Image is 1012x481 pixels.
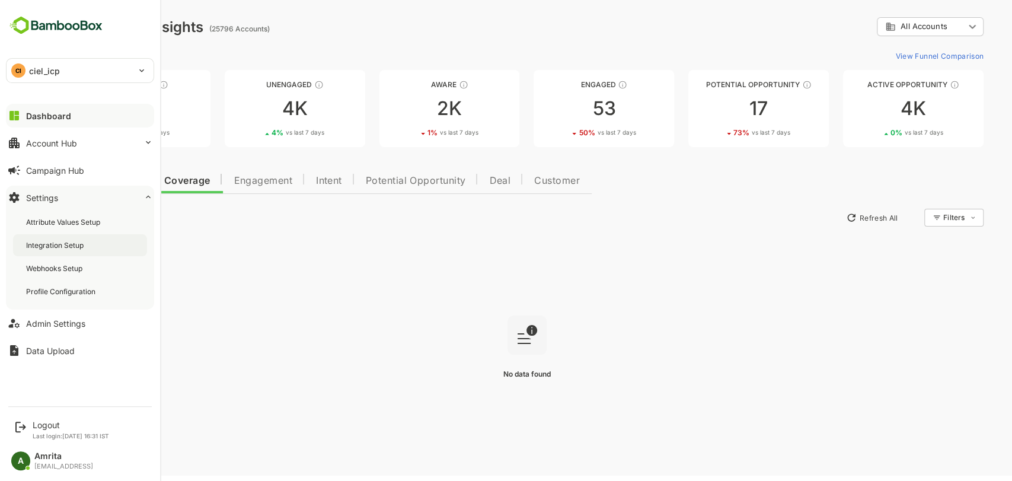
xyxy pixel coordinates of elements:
div: All Accounts [835,15,942,39]
div: All Accounts [844,21,923,32]
div: Admin Settings [26,318,85,329]
button: Settings [6,186,154,209]
div: 16K [28,99,169,118]
span: vs last 7 days [398,128,437,137]
span: vs last 7 days [244,128,283,137]
div: Settings [26,193,58,203]
a: EngagedThese accounts are warm, further nurturing would qualify them to MQAs5350%vs last 7 days [492,70,633,147]
div: Unengaged [183,80,324,89]
span: vs last 7 days [90,128,128,137]
span: Deal [448,176,469,186]
div: 1 % [386,128,437,137]
div: These accounts are warm, further nurturing would qualify them to MQAs [576,80,586,90]
div: Data Upload [26,346,75,356]
div: Dashboard [26,111,71,121]
span: vs last 7 days [863,128,902,137]
p: Last login: [DATE] 16:31 IST [33,432,109,439]
div: CIciel_icp [7,59,154,82]
div: Profile Configuration [26,286,98,297]
div: 4K [802,99,942,118]
a: UnreachedThese accounts have not been engaged with for a defined time period16K0%vs last 7 days [28,70,169,147]
div: A [11,451,30,470]
div: [EMAIL_ADDRESS] [34,463,93,470]
a: UnengagedThese accounts have not shown enough engagement and need nurturing4K4%vs last 7 days [183,70,324,147]
a: Potential OpportunityThese accounts are MQAs and can be passed on to Inside Sales1773%vs last 7 days [647,70,787,147]
div: 50 % [537,128,594,137]
div: Unreached [28,80,169,89]
img: BambooboxFullLogoMark.5f36c76dfaba33ec1ec1367b70bb1252.svg [6,14,106,37]
div: 73 % [692,128,749,137]
div: 4 % [230,128,283,137]
button: Refresh All [799,208,861,227]
div: These accounts have not shown enough engagement and need nurturing [273,80,282,90]
span: Intent [274,176,301,186]
div: CI [11,63,25,78]
div: Dashboard Insights [28,18,162,36]
div: Logout [33,420,109,430]
span: No data found [462,369,509,378]
span: Engagement [192,176,251,186]
div: 17 [647,99,787,118]
span: All Accounts [859,22,905,31]
ag: (25796 Accounts) [168,24,232,33]
div: These accounts have open opportunities which might be at any of the Sales Stages [908,80,918,90]
div: Aware [338,80,478,89]
div: Account Hub [26,138,77,148]
div: 0 % [75,128,128,137]
div: Active Opportunity [802,80,942,89]
button: View Funnel Comparison [849,46,942,65]
div: Attribute Values Setup [26,217,103,227]
div: Integration Setup [26,240,86,250]
div: These accounts have not been engaged with for a defined time period [117,80,127,90]
button: Campaign Hub [6,158,154,182]
span: Data Quality and Coverage [40,176,168,186]
div: Campaign Hub [26,165,84,176]
div: These accounts are MQAs and can be passed on to Inside Sales [761,80,770,90]
div: These accounts have just entered the buying cycle and need further nurturing [417,80,427,90]
span: vs last 7 days [710,128,749,137]
span: Customer [493,176,538,186]
div: 0 % [849,128,902,137]
div: 2K [338,99,478,118]
a: AwareThese accounts have just entered the buying cycle and need further nurturing2K1%vs last 7 days [338,70,478,147]
div: Engaged [492,80,633,89]
button: Dashboard [6,104,154,128]
div: Filters [901,207,942,228]
p: ciel_icp [29,65,60,77]
div: Filters [902,213,923,222]
div: 53 [492,99,633,118]
div: 4K [183,99,324,118]
button: Account Hub [6,131,154,155]
span: Potential Opportunity [324,176,424,186]
button: Data Upload [6,339,154,362]
a: Active OpportunityThese accounts have open opportunities which might be at any of the Sales Stage... [802,70,942,147]
button: New Insights [28,207,115,228]
button: Admin Settings [6,311,154,335]
span: vs last 7 days [556,128,594,137]
div: Amrita [34,451,93,461]
div: Webhooks Setup [26,263,85,273]
div: Potential Opportunity [647,80,787,89]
